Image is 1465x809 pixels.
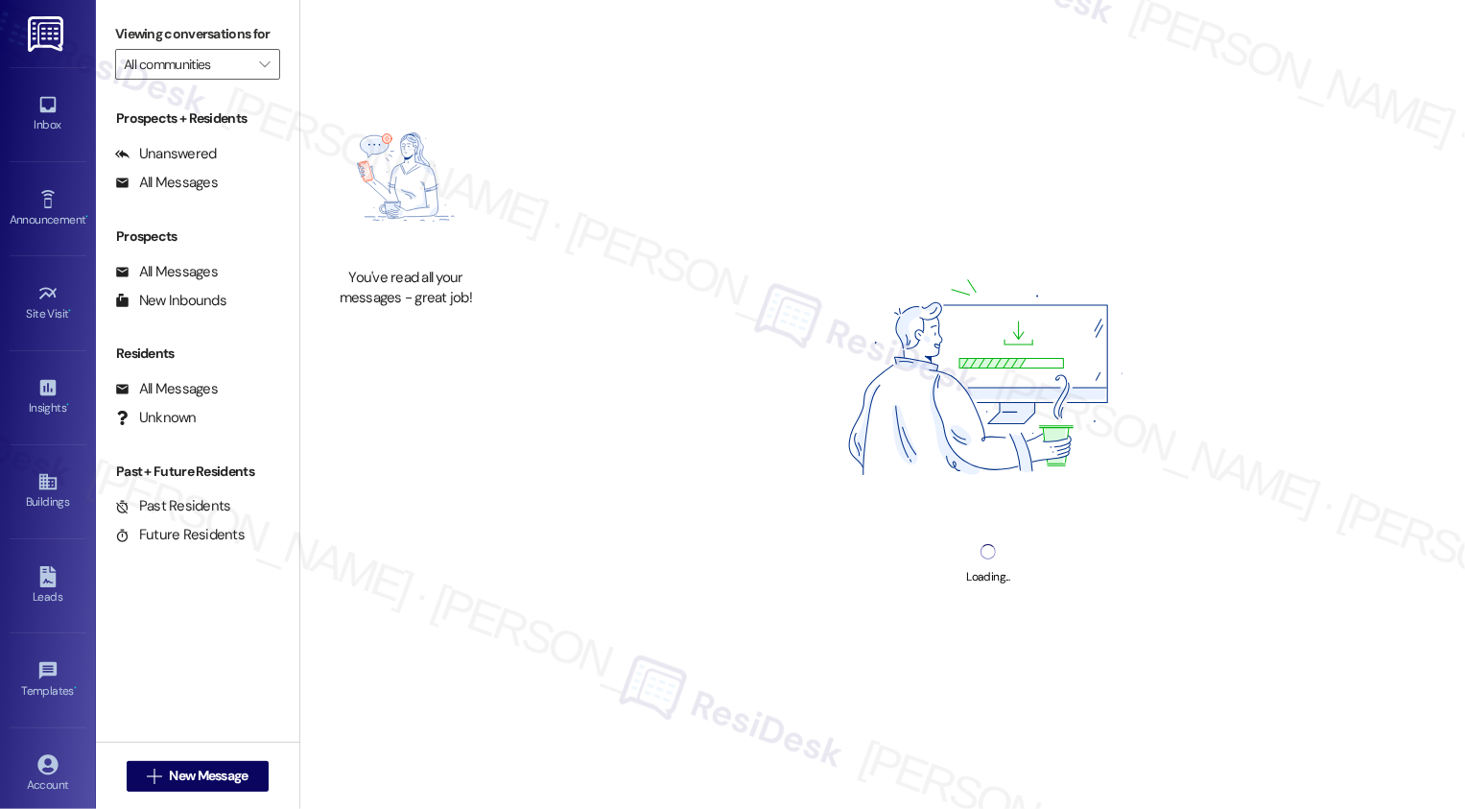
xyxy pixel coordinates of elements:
[966,567,1009,587] div: Loading...
[115,379,218,399] div: All Messages
[96,226,299,247] div: Prospects
[115,173,218,193] div: All Messages
[10,749,86,800] a: Account
[127,761,269,792] button: New Message
[10,465,86,517] a: Buildings
[96,462,299,482] div: Past + Future Residents
[28,16,67,52] img: ResiDesk Logo
[10,88,86,140] a: Inbox
[66,398,69,412] span: •
[321,96,490,258] img: empty-state
[10,277,86,329] a: Site Visit •
[259,57,270,72] i: 
[10,654,86,706] a: Templates •
[115,262,218,282] div: All Messages
[115,291,226,311] div: New Inbounds
[74,681,77,695] span: •
[10,560,86,612] a: Leads
[169,766,248,786] span: New Message
[115,525,245,545] div: Future Residents
[69,304,72,318] span: •
[85,210,88,224] span: •
[115,19,280,49] label: Viewing conversations for
[10,371,86,423] a: Insights •
[115,496,231,516] div: Past Residents
[96,344,299,364] div: Residents
[321,268,490,309] div: You've read all your messages - great job!
[124,49,249,80] input: All communities
[147,769,161,784] i: 
[96,108,299,129] div: Prospects + Residents
[115,144,217,164] div: Unanswered
[115,408,197,428] div: Unknown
